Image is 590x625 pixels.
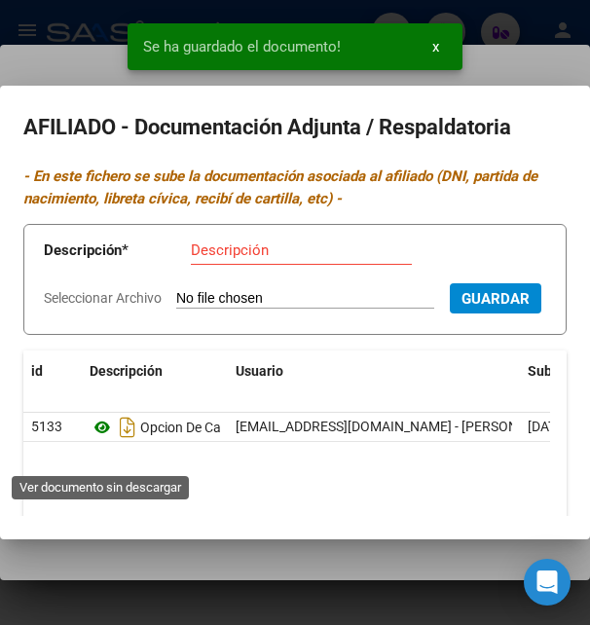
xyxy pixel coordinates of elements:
i: Descargar documento [115,412,140,443]
span: Se ha guardado el documento! [143,37,341,56]
i: - En este fichero se sube la documentación asociada al afiliado (DNI, partida de nacimiento, libr... [23,167,537,207]
button: Guardar [450,283,541,313]
span: Opcion De Cambio [140,420,251,435]
p: Descripción [44,239,191,262]
span: [EMAIL_ADDRESS][DOMAIN_NAME] - [PERSON_NAME] [236,419,566,434]
span: Descripción [90,363,163,379]
span: id [31,363,43,379]
span: Guardar [461,290,530,308]
span: x [432,38,439,55]
datatable-header-cell: Descripción [82,350,228,392]
h2: AFILIADO - Documentación Adjunta / Respaldatoria [23,109,567,146]
datatable-header-cell: Usuario [228,350,520,392]
span: 5133 [31,419,62,434]
button: x [417,29,455,64]
span: [DATE] [528,419,568,434]
span: Seleccionar Archivo [44,290,162,306]
div: Open Intercom Messenger [524,559,571,606]
datatable-header-cell: id [23,350,82,392]
span: Usuario [236,363,283,379]
span: Subido [528,363,572,379]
